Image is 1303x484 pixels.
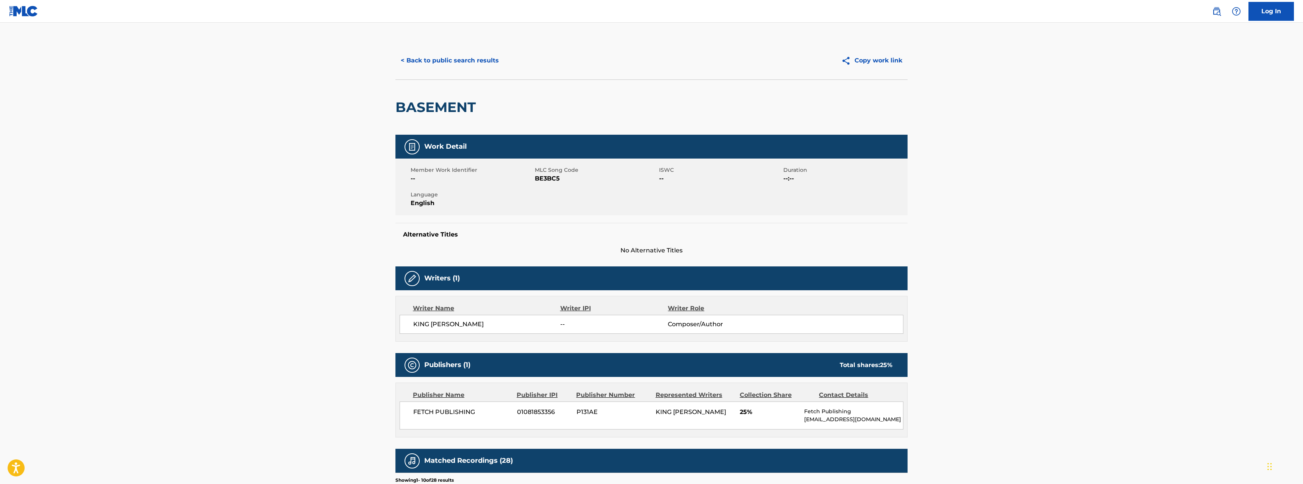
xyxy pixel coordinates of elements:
[740,391,813,400] div: Collection Share
[413,304,560,313] div: Writer Name
[395,477,454,484] p: Showing 1 - 10 of 28 results
[804,416,903,423] p: [EMAIL_ADDRESS][DOMAIN_NAME]
[413,408,511,417] span: FETCH PUBLISHING
[395,246,908,255] span: No Alternative Titles
[535,174,657,183] span: BE3BC5
[1232,7,1241,16] img: help
[408,274,417,283] img: Writers
[577,408,650,417] span: P131AE
[1248,2,1294,21] a: Log In
[783,166,906,174] span: Duration
[880,361,892,369] span: 25 %
[668,304,766,313] div: Writer Role
[424,361,470,369] h5: Publishers (1)
[659,166,781,174] span: ISWC
[517,408,571,417] span: 01081853356
[413,391,511,400] div: Publisher Name
[656,408,726,416] span: KING [PERSON_NAME]
[413,320,560,329] span: KING [PERSON_NAME]
[424,274,460,283] h5: Writers (1)
[411,166,533,174] span: Member Work Identifier
[783,174,906,183] span: --:--
[395,99,480,116] h2: BASEMENT
[1209,4,1224,19] a: Public Search
[408,142,417,151] img: Work Detail
[517,391,570,400] div: Publisher IPI
[1267,455,1272,478] div: Drag
[9,6,38,17] img: MLC Logo
[424,456,513,465] h5: Matched Recordings (28)
[1212,7,1221,16] img: search
[656,391,734,400] div: Represented Writers
[836,51,908,70] button: Copy work link
[560,320,668,329] span: --
[1229,4,1244,19] div: Help
[411,191,533,199] span: Language
[424,142,467,151] h5: Work Detail
[395,51,504,70] button: < Back to public search results
[403,231,900,238] h5: Alternative Titles
[668,320,766,329] span: Composer/Author
[576,391,650,400] div: Publisher Number
[408,456,417,465] img: Matched Recordings
[1265,448,1303,484] iframe: Chat Widget
[659,174,781,183] span: --
[841,56,855,65] img: Copy work link
[740,408,798,417] span: 25%
[840,361,892,370] div: Total shares:
[408,361,417,370] img: Publishers
[535,166,657,174] span: MLC Song Code
[411,199,533,208] span: English
[411,174,533,183] span: --
[819,391,892,400] div: Contact Details
[804,408,903,416] p: Fetch Publishing
[560,304,668,313] div: Writer IPI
